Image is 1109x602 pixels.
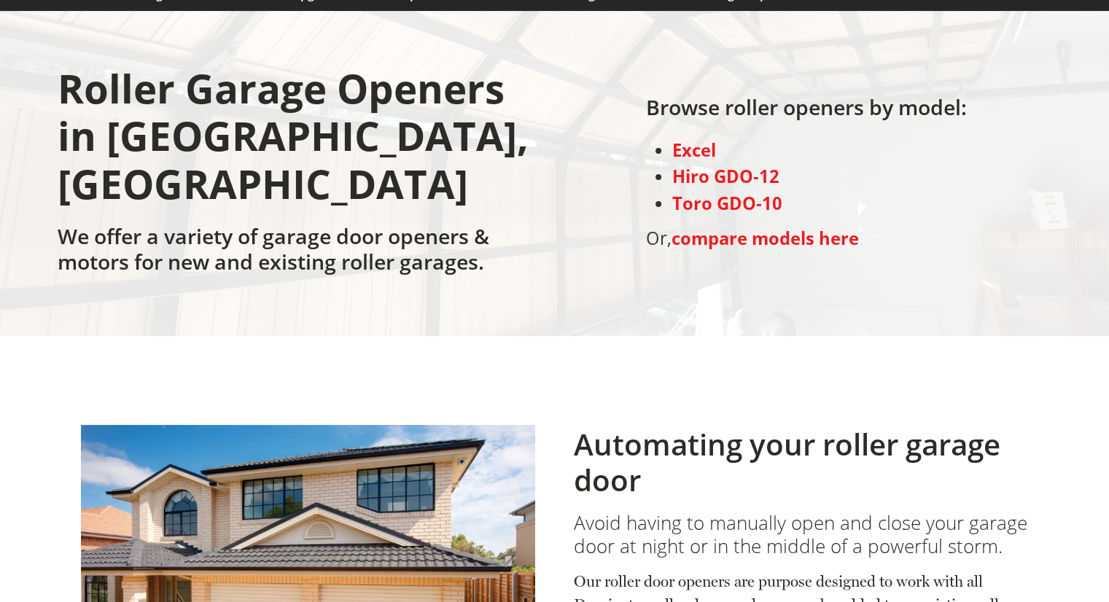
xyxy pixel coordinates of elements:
a: Toro GDO-10 [672,192,782,215]
a: Excel [672,138,716,162]
h1: Roller Garage Openers in [GEOGRAPHIC_DATA], [GEOGRAPHIC_DATA] [58,65,548,224]
h2: We offer a variety of garage door openers & motors for new and existing roller garages. [58,224,548,282]
a: Hiro GDO-12 [672,165,779,188]
p: Or, [646,225,967,252]
h2: Browse roller openers by model: [646,95,967,128]
a: compare models here [672,227,859,250]
h3: Avoid having to manually open and close your garage door at night or in the middle of a powerful ... [574,512,1028,558]
h2: Automating your roller garage door [574,427,1028,498]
